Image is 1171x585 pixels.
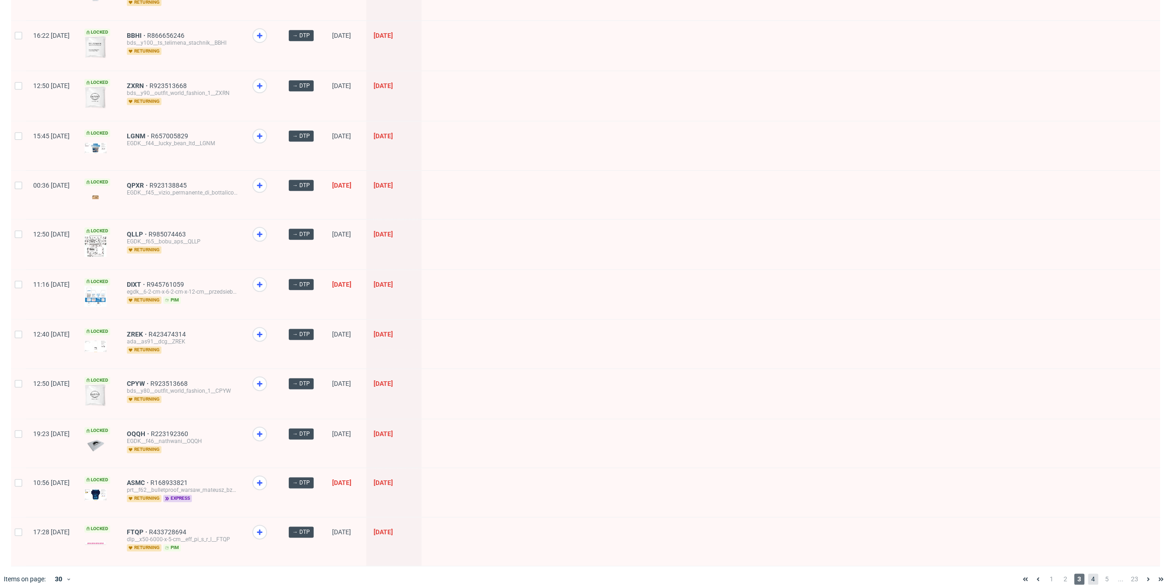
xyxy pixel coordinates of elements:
span: ASMC [127,479,150,486]
span: [DATE] [374,82,393,89]
span: [DATE] [374,430,393,437]
span: [DATE] [332,528,351,536]
span: pim [163,544,181,551]
span: [DATE] [374,331,393,338]
span: Locked [84,227,110,235]
a: R223192360 [151,430,190,437]
span: Locked [84,377,110,384]
span: [DATE] [374,132,393,140]
div: bds__y90__outfit_world_fashion_1__ZXRN [127,89,238,97]
span: [DATE] [332,132,351,140]
a: QPXR [127,182,149,189]
span: returning [127,446,161,453]
span: [DATE] [332,380,351,387]
span: Locked [84,427,110,434]
span: R985074463 [149,230,188,238]
div: EGDK__f46__nathwani__OQQH [127,437,238,445]
span: [DATE] [374,281,393,288]
span: 17:28 [DATE] [33,528,70,536]
span: returning [127,47,161,55]
img: version_two_editor_design [84,384,107,406]
span: 4 [1088,573,1098,585]
span: [DATE] [332,479,351,486]
span: [DATE] [332,32,351,39]
span: returning [127,396,161,403]
span: Items on page: [4,574,46,584]
span: R945761059 [147,281,186,288]
img: data [84,286,107,307]
span: → DTP [292,31,310,40]
a: FTQP [127,528,149,536]
img: version_two_editor_design.png [84,142,107,153]
span: Locked [84,79,110,86]
span: → DTP [292,430,310,438]
span: → DTP [292,82,310,90]
span: → DTP [292,280,310,289]
a: R923513668 [149,82,189,89]
a: BBHI [127,32,147,39]
span: 12:40 [DATE] [33,331,70,338]
span: R423474314 [149,331,188,338]
span: Locked [84,29,110,36]
span: [DATE] [374,32,393,39]
img: version_two_editor_design.png [84,340,107,352]
a: ZREK [127,331,149,338]
img: version_two_editor_design [84,542,107,545]
a: R433728694 [149,528,188,536]
a: R168933821 [150,479,190,486]
a: R923513668 [150,380,190,387]
span: 00:36 [DATE] [33,182,70,189]
a: OQQH [127,430,151,437]
img: data [84,439,107,452]
span: returning [127,544,161,551]
div: ada__as91__dcg__ZREK [127,338,238,345]
img: version_two_editor_design [84,191,107,203]
div: egdk__6-2-cm-x-6-2-cm-x-12-cm__przedsiebiorstwo_zaopatrzenia_technicznego_i_uslug_invest_support_... [127,288,238,295]
div: bds__y100__ts_telimena_stachnik__BBHI [127,39,238,47]
span: 3 [1074,573,1084,585]
span: 10:56 [DATE] [33,479,70,486]
span: ... [1116,573,1126,585]
span: express [163,495,192,502]
div: EGDK__f65__bobu_aps__QLLP [127,238,238,245]
span: 16:22 [DATE] [33,32,70,39]
a: DIXT [127,281,147,288]
span: [DATE] [332,182,351,189]
span: Locked [84,130,110,137]
a: R866656246 [147,32,186,39]
span: 12:50 [DATE] [33,230,70,238]
div: EGDK__f44__lucky_bean_ltd__LGNM [127,140,238,147]
img: version_two_editor_design [84,86,107,108]
div: bds__y80__outfit_world_fashion_1__CPYW [127,387,238,395]
div: prt__f62__bulletproof_warsaw_mateusz_bzowka__ASMC [127,486,238,494]
span: Locked [84,476,110,484]
span: 12:50 [DATE] [33,82,70,89]
span: Locked [84,278,110,285]
span: returning [127,296,161,304]
a: ZXRN [127,82,149,89]
div: dlp__x50-6000-x-5-cm__eff_pi_s_r_l__FTQP [127,536,238,543]
span: → DTP [292,379,310,388]
span: → DTP [292,230,310,238]
span: 11:16 [DATE] [33,281,70,288]
a: CPYW [127,380,150,387]
img: version_two_editor_design [84,36,107,58]
a: R923138845 [149,182,189,189]
a: QLLP [127,230,149,238]
span: 12:50 [DATE] [33,380,70,387]
a: R657005829 [151,132,190,140]
span: LGNM [127,132,151,140]
span: [DATE] [332,331,351,338]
